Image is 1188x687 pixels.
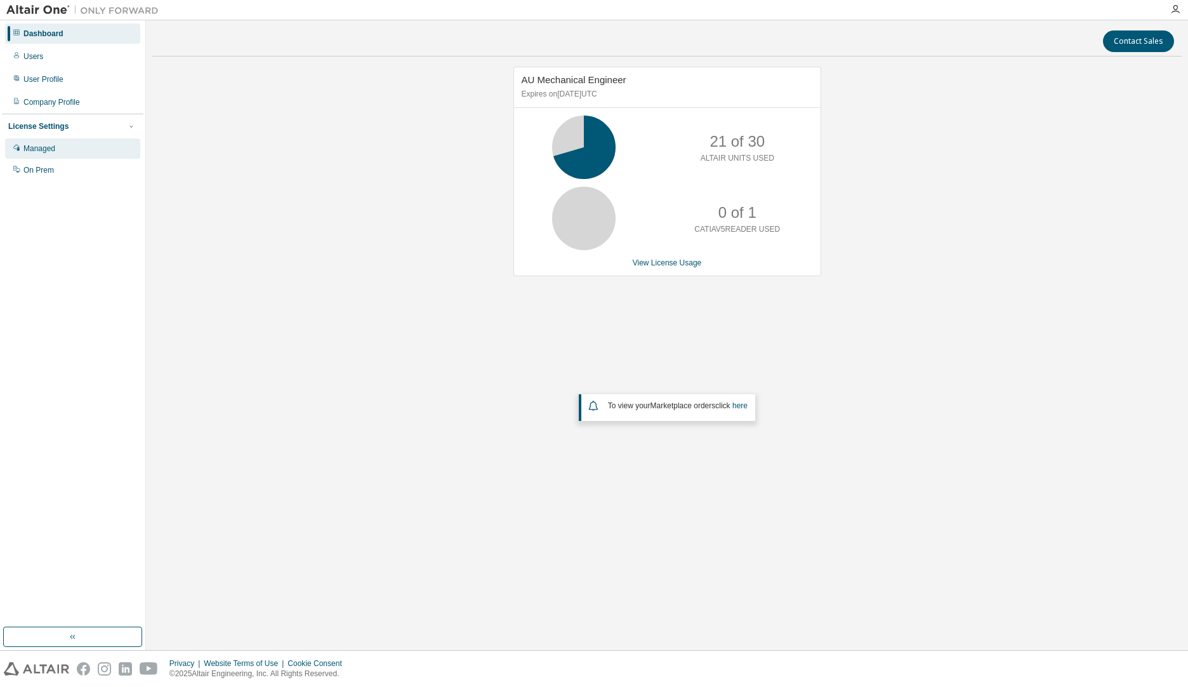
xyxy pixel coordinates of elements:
p: ALTAIR UNITS USED [701,153,774,164]
div: User Profile [23,74,63,84]
p: Expires on [DATE] UTC [522,89,810,100]
div: Cookie Consent [287,658,349,669]
span: AU Mechanical Engineer [522,74,626,85]
span: To view your click [608,401,748,410]
img: youtube.svg [140,662,158,676]
div: Users [23,51,43,62]
div: License Settings [8,121,69,131]
img: linkedin.svg [119,662,132,676]
em: Marketplace orders [650,401,716,410]
a: View License Usage [633,258,702,267]
div: Managed [23,143,55,154]
p: © 2025 Altair Engineering, Inc. All Rights Reserved. [169,669,350,679]
p: 0 of 1 [718,202,756,223]
img: instagram.svg [98,662,111,676]
button: Contact Sales [1103,30,1174,52]
img: Altair One [6,4,165,17]
div: Website Terms of Use [204,658,287,669]
img: altair_logo.svg [4,662,69,676]
p: CATIAV5READER USED [694,224,780,235]
div: Dashboard [23,29,63,39]
div: Privacy [169,658,204,669]
img: facebook.svg [77,662,90,676]
p: 21 of 30 [709,131,765,152]
div: On Prem [23,165,54,175]
div: Company Profile [23,97,80,107]
a: here [732,401,748,410]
